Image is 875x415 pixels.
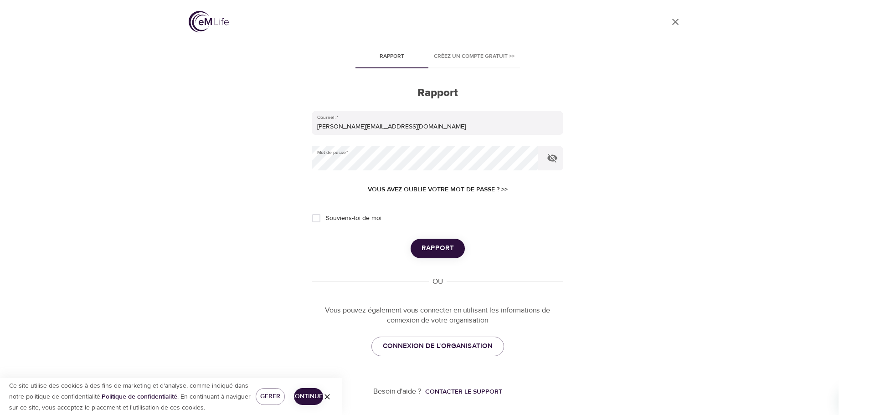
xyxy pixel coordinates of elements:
[417,87,458,98] font: Rapport
[294,388,323,405] button: Continuer
[9,393,251,412] font: . En continuant à naviguer sur ce site, vous acceptez le placement et l'utilisation de ces cookies.
[422,387,502,396] a: Contacter le support
[664,11,686,33] a: fermer
[371,337,504,356] a: CONNEXION DE L'ORGANISATION
[260,392,280,400] font: Gérer
[380,54,404,59] font: Rapport
[364,181,511,198] button: Vous avez oublié votre mot de passe ? >>
[432,277,443,286] font: OU
[290,392,327,400] font: Continuer
[256,388,285,405] button: Gérer
[434,54,515,59] font: Créez un compte gratuit >>
[325,306,550,325] font: Vous pouvez également vous connecter en utilisant les informations de connexion de votre organisa...
[425,388,502,396] font: Contacter le support
[189,11,229,32] img: logo
[368,185,508,194] font: Vous avez oublié votre mot de passe ? >>
[383,342,493,350] font: CONNEXION DE L'ORGANISATION
[422,244,454,252] font: Rapport
[373,387,422,396] font: Besoin d'aide ?
[102,393,177,401] a: Politique de confidentialité
[411,239,465,258] button: Rapport
[312,46,563,68] div: exemple d'onglets désactivés
[9,382,248,401] font: Ce site utilise des cookies à des fins de marketing et d'analyse, comme indiqué dans notre politi...
[326,214,381,222] font: Souviens-toi de moi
